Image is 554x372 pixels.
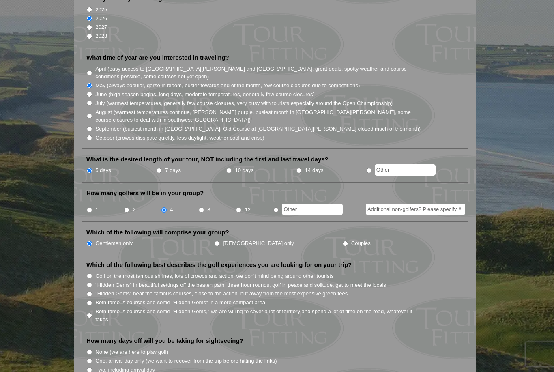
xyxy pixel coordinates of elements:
[95,6,107,14] label: 2025
[235,166,254,174] label: 10 days
[95,299,265,307] label: Both famous courses and some "Hidden Gems" in a more compact area
[95,348,168,356] label: None (we are here to play golf)
[282,204,343,215] input: Other
[207,206,210,214] label: 8
[305,166,324,174] label: 14 days
[86,261,352,269] label: Which of the following best describes the golf experiences you are looking for on your trip?
[95,90,315,99] label: June (high season begins, long days, moderate temperatures, generally few course closures)
[95,281,386,289] label: "Hidden Gems" in beautiful settings off the beaten path, three hour rounds, golf in peace and sol...
[86,337,243,345] label: How many days off will you be taking for sightseeing?
[133,206,135,214] label: 2
[86,228,229,237] label: Which of the following will comprise your group?
[165,166,181,174] label: 7 days
[95,206,98,214] label: 1
[95,290,348,298] label: "Hidden Gems" near the famous courses, close to the action, but away from the most expensive gree...
[375,164,436,176] input: Other
[95,82,360,90] label: May (always popular, gorse in bloom, busier towards end of the month, few course closures due to ...
[95,166,111,174] label: 5 days
[86,155,329,163] label: What is the desired length of your tour, NOT including the first and last travel days?
[366,204,465,215] input: Additional non-golfers? Please specify #
[170,206,173,214] label: 4
[95,65,421,81] label: April (easy access to [GEOGRAPHIC_DATA][PERSON_NAME] and [GEOGRAPHIC_DATA], great deals, spotty w...
[95,307,421,323] label: Both famous courses and some "Hidden Gems," we are willing to cover a lot of territory and spend ...
[86,189,204,197] label: How many golfers will be in your group?
[95,272,334,280] label: Golf on the most famous shrines, lots of crowds and action, we don't mind being around other tour...
[95,108,421,124] label: August (warmest temperatures continue, [PERSON_NAME] purple, busiest month in [GEOGRAPHIC_DATA][P...
[95,125,421,133] label: September (busiest month in [GEOGRAPHIC_DATA], Old Course at [GEOGRAPHIC_DATA][PERSON_NAME] close...
[95,99,393,108] label: July (warmest temperatures, generally few course closures, very busy with tourists especially aro...
[95,239,133,247] label: Gentlemen only
[95,23,107,31] label: 2027
[95,15,107,23] label: 2026
[95,32,107,40] label: 2028
[223,239,294,247] label: [DEMOGRAPHIC_DATA] only
[351,239,371,247] label: Couples
[245,206,251,214] label: 12
[95,134,264,142] label: October (crowds dissipate quickly, less daylight, weather cool and crisp)
[95,357,277,365] label: One, arrival day only (we want to recover from the trip before hitting the links)
[86,54,229,62] label: What time of year are you interested in traveling?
